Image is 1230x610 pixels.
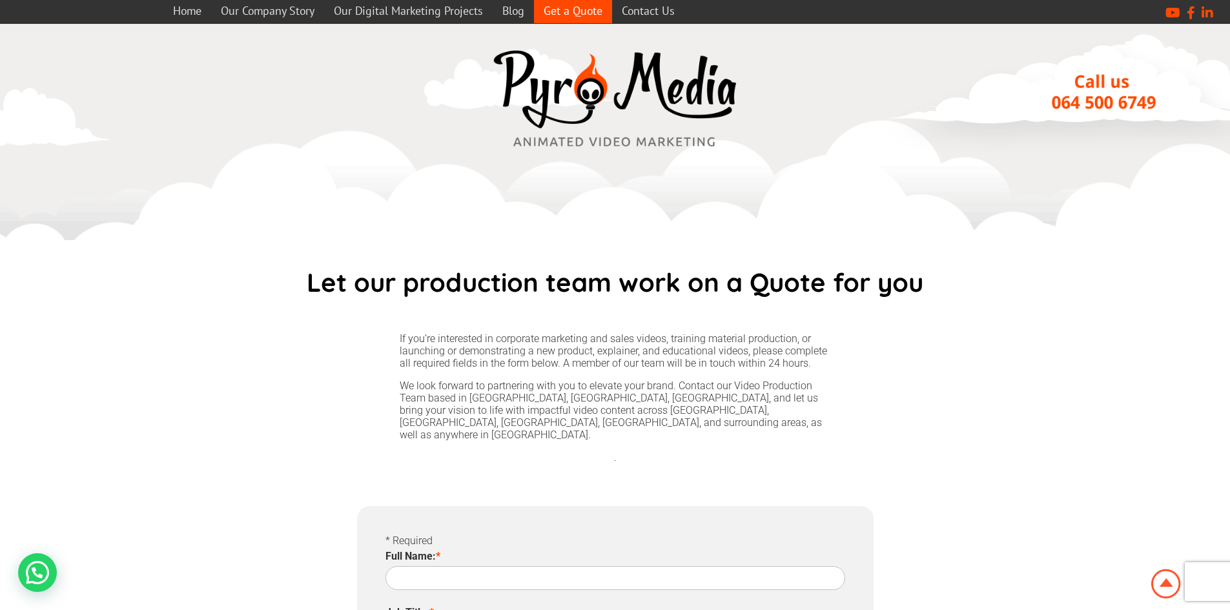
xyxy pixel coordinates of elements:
img: video marketing media company westville durban logo [486,43,744,155]
p: If you’re interested in corporate marketing and sales videos, training material production, or la... [400,332,830,369]
p: . [400,451,830,463]
p: We look forward to partnering with you to elevate your brand. Contact our Video Production Team b... [400,380,830,441]
label: Full Name: [385,550,440,562]
span: Required [393,534,433,547]
img: Animation Studio South Africa [1149,567,1184,601]
a: video marketing media company westville durban logo [486,43,744,158]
